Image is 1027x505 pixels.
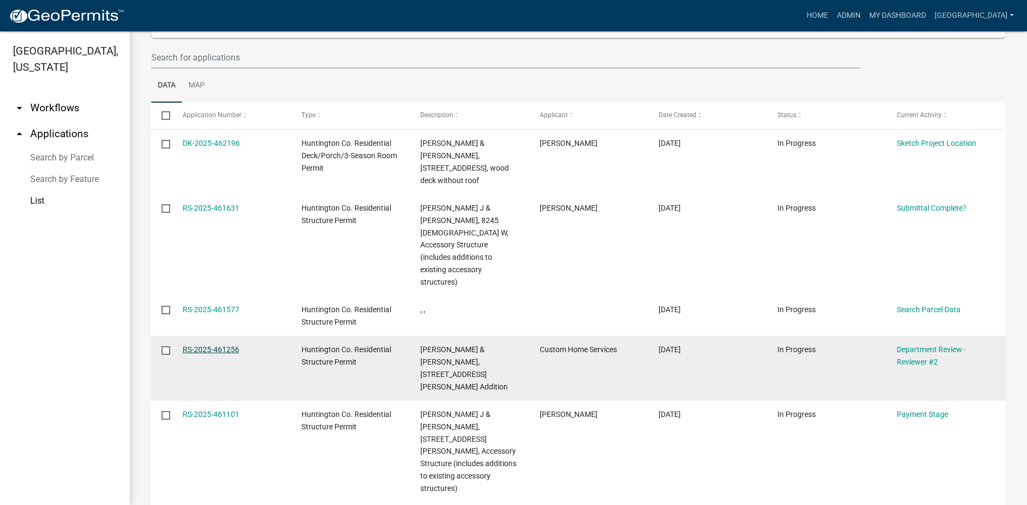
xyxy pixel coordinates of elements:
[659,345,681,354] span: 08/08/2025
[659,410,681,419] span: 08/08/2025
[183,305,239,314] a: RS-2025-461577
[301,305,391,326] span: Huntington Co. Residential Structure Permit
[183,111,241,119] span: Application Number
[897,111,942,119] span: Current Activity
[13,102,26,115] i: arrow_drop_down
[301,111,316,119] span: Type
[420,345,508,390] span: Jacobs, Lewis M & Kathleen A, 9899 N Goshen Rd, Dwelling Addition
[410,103,529,129] datatable-header-cell: Description
[777,204,816,212] span: In Progress
[777,410,816,419] span: In Progress
[897,139,976,147] a: Sketch Project Location
[777,111,796,119] span: Status
[777,139,816,147] span: In Progress
[930,5,1018,26] a: [GEOGRAPHIC_DATA]
[802,5,833,26] a: Home
[151,69,182,103] a: Data
[887,103,1005,129] datatable-header-cell: Current Activity
[777,305,816,314] span: In Progress
[420,410,516,493] span: ODAY, SPENCER J & CHELSEY M LOTT, 6335 N Old Fort Wayne Rd, Accessory Structure (includes additio...
[183,204,239,212] a: RS-2025-461631
[172,103,291,129] datatable-header-cell: Application Number
[659,305,681,314] span: 08/09/2025
[291,103,410,129] datatable-header-cell: Type
[648,103,767,129] datatable-header-cell: Date Created
[183,410,239,419] a: RS-2025-461101
[182,69,211,103] a: Map
[540,139,598,147] span: Silas Clark
[540,410,598,419] span: Spencer Oday
[420,204,508,286] span: Hostetler, Curtis J & Marci, 8245 N 400 W, Accessory Structure (includes additions to existing ac...
[897,204,966,212] a: Submittal Complete?
[420,139,509,184] span: Clark, Silas W & Mariah N Thornsbury, 1824 E State St, wood deck without roof
[151,103,172,129] datatable-header-cell: Select
[151,46,860,69] input: Search for applications
[540,111,568,119] span: Applicant
[13,127,26,140] i: arrow_drop_up
[301,204,391,225] span: Huntington Co. Residential Structure Permit
[777,345,816,354] span: In Progress
[865,5,930,26] a: My Dashboard
[540,345,617,354] span: Custom Home Services
[529,103,648,129] datatable-header-cell: Applicant
[659,111,696,119] span: Date Created
[420,305,425,314] span: , ,
[659,204,681,212] span: 08/09/2025
[767,103,886,129] datatable-header-cell: Status
[897,305,961,314] a: Search Parcel Data
[897,410,948,419] a: Payment Stage
[659,139,681,147] span: 08/11/2025
[301,345,391,366] span: Huntington Co. Residential Structure Permit
[183,345,239,354] a: RS-2025-461256
[301,410,391,431] span: Huntington Co. Residential Structure Permit
[833,5,865,26] a: Admin
[183,139,240,147] a: DK-2025-462196
[540,204,598,212] span: curt Hostetler
[301,139,397,172] span: Huntington Co. Residential Deck/Porch/3-Season Room Permit
[897,345,966,366] a: Department Review - Reviewer #2
[420,111,453,119] span: Description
